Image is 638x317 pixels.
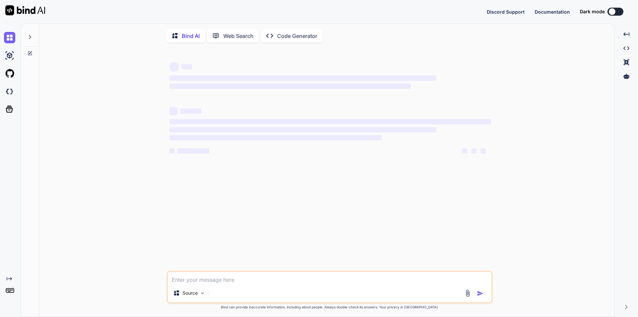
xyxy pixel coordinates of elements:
button: Discord Support [487,8,525,15]
span: ‌ [169,76,436,81]
span: ‌ [181,64,192,70]
span: ‌ [462,148,467,154]
p: Web Search [223,32,254,40]
p: Source [182,290,198,296]
span: Documentation [535,9,570,15]
span: Discord Support [487,9,525,15]
span: ‌ [177,148,209,154]
span: ‌ [169,83,411,89]
img: Bind AI [5,5,45,15]
img: Pick Models [200,290,205,296]
img: chat [4,32,15,43]
img: ai-studio [4,50,15,61]
img: attachment [464,289,472,297]
span: ‌ [169,119,491,124]
button: Documentation [535,8,570,15]
img: icon [477,290,483,297]
img: darkCloudIdeIcon [4,86,15,97]
p: Code Generator [277,32,317,40]
span: ‌ [169,135,382,140]
span: ‌ [169,127,436,132]
p: Bind AI [182,32,200,40]
span: ‌ [471,148,477,154]
span: ‌ [180,108,201,114]
span: ‌ [480,148,486,154]
span: ‌ [169,107,177,115]
span: Dark mode [580,8,605,15]
span: ‌ [169,62,179,72]
span: ‌ [169,148,175,154]
p: Bind can provide inaccurate information, including about people. Always double-check its answers.... [167,305,492,310]
img: githubLight [4,68,15,79]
